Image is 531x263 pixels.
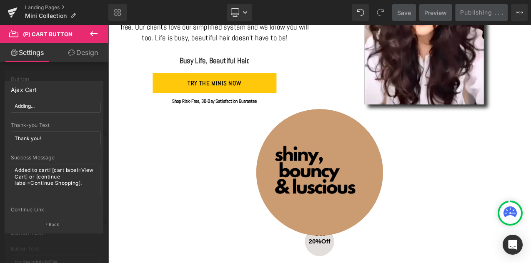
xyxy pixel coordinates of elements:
a: Design [56,43,110,62]
div: Ajax Cart [11,82,37,93]
button: Undo [352,4,369,21]
div: Thank-you Text [11,122,101,128]
p: Back [49,221,60,228]
a: New Library [108,4,127,21]
div: Success Message [11,155,101,161]
span: (P) Cart Button [23,31,73,37]
a: Landing Pages [25,4,108,11]
button: Back [5,215,103,233]
div: Open Intercom Messenger [503,235,523,255]
span: Mini Collection [25,12,67,19]
span: Preview [424,8,447,17]
div: Continue Link [11,207,101,213]
button: More [511,4,528,21]
button: Redo [372,4,389,21]
a: Preview [419,4,452,21]
span: Save [397,8,411,17]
